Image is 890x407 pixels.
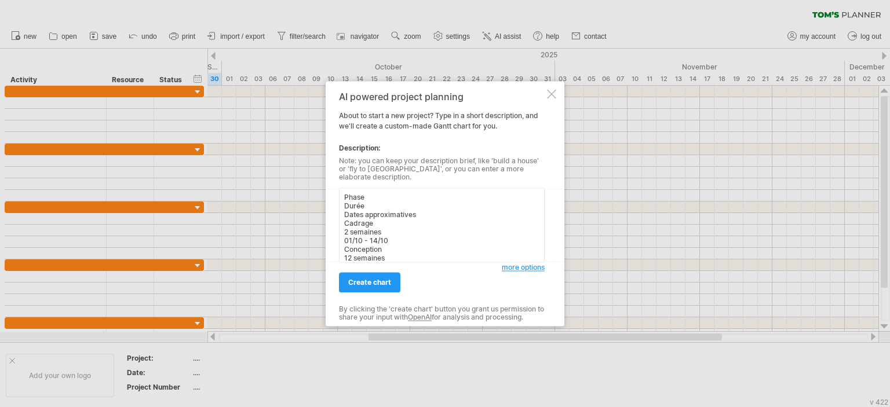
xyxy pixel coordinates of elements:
[502,262,545,273] a: more options
[339,143,545,153] div: Description:
[339,305,545,322] div: By clicking the 'create chart' button you grant us permission to share your input with for analys...
[339,91,545,316] div: About to start a new project? Type in a short description, and we'll create a custom-made Gantt c...
[408,313,432,322] a: OpenAI
[339,157,545,182] div: Note: you can keep your description brief, like 'build a house' or 'fly to [GEOGRAPHIC_DATA]', or...
[348,278,391,287] span: create chart
[339,91,545,102] div: AI powered project planning
[502,263,545,272] span: more options
[339,272,400,292] a: create chart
